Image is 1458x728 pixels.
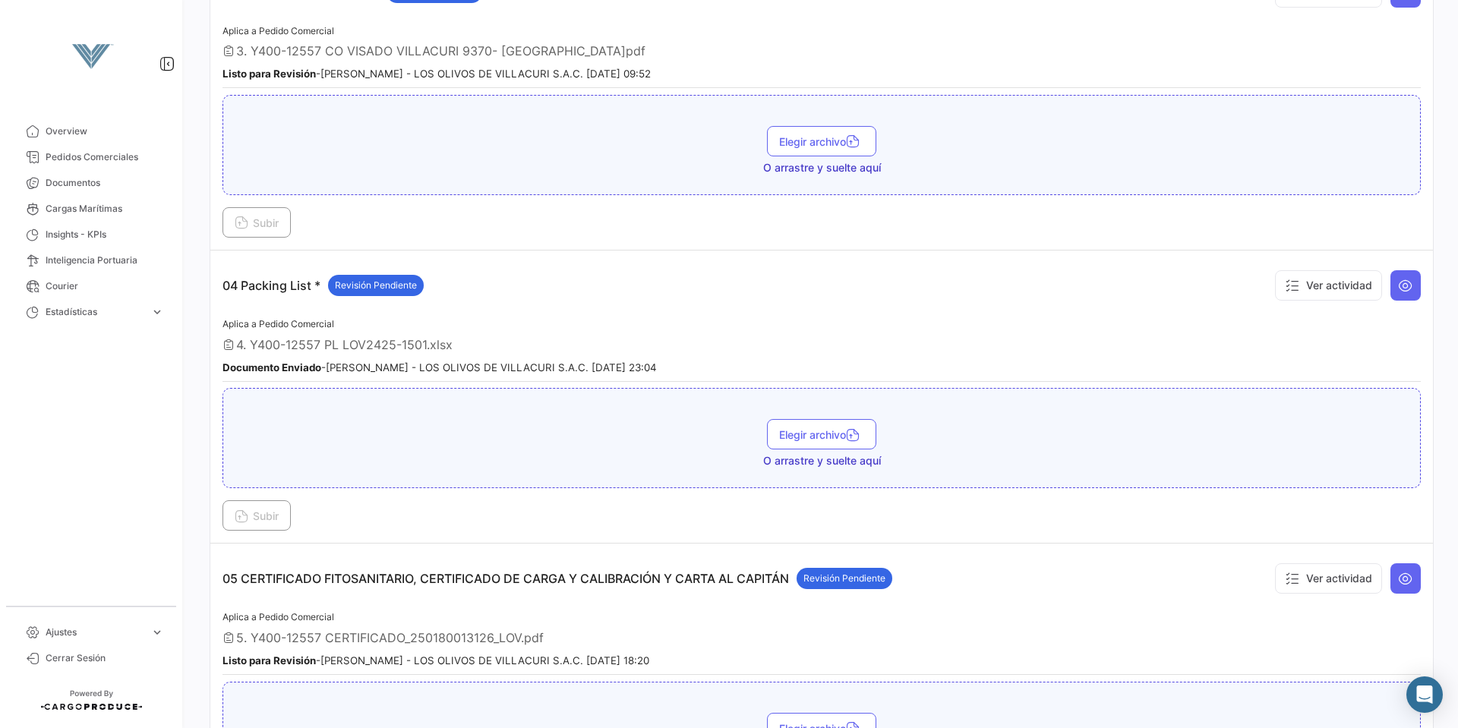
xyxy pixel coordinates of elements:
span: Estadísticas [46,305,144,319]
button: Ver actividad [1275,270,1382,301]
p: 04 Packing List * [222,275,424,296]
b: Listo para Revisión [222,654,316,667]
a: Courier [12,273,170,299]
span: Courier [46,279,164,293]
span: expand_more [150,305,164,319]
a: Overview [12,118,170,144]
span: 4. Y400-12557 PL LOV2425-1501.xlsx [236,337,453,352]
button: Subir [222,500,291,531]
a: Insights - KPIs [12,222,170,247]
span: Cerrar Sesión [46,651,164,665]
span: Elegir archivo [779,135,864,148]
a: Cargas Marítimas [12,196,170,222]
a: Documentos [12,170,170,196]
button: Subir [222,207,291,238]
span: Revisión Pendiente [335,279,417,292]
p: 05 CERTIFICADO FITOSANITARIO, CERTIFICADO DE CARGA Y CALIBRACIÓN Y CARTA AL CAPITÁN [222,568,892,589]
span: Aplica a Pedido Comercial [222,611,334,622]
b: Listo para Revisión [222,68,316,80]
small: - [PERSON_NAME] - LOS OLIVOS DE VILLACURI S.A.C. [DATE] 23:04 [222,361,657,373]
b: Documento Enviado [222,361,321,373]
span: O arrastre y suelte aquí [763,160,881,175]
span: expand_more [150,626,164,639]
span: Documentos [46,176,164,190]
span: Insights - KPIs [46,228,164,241]
span: Cargas Marítimas [46,202,164,216]
a: Pedidos Comerciales [12,144,170,170]
img: vanguard-logo.png [53,18,129,94]
span: Elegir archivo [779,428,864,441]
span: Subir [235,216,279,229]
span: Overview [46,124,164,138]
span: 5. Y400-12557 CERTIFICADO_250180013126_LOV.pdf [236,630,544,645]
span: Inteligencia Portuaria [46,254,164,267]
span: Aplica a Pedido Comercial [222,25,334,36]
span: Subir [235,509,279,522]
span: Pedidos Comerciales [46,150,164,164]
button: Ver actividad [1275,563,1382,594]
small: - [PERSON_NAME] - LOS OLIVOS DE VILLACURI S.A.C. [DATE] 09:52 [222,68,651,80]
button: Elegir archivo [767,419,876,449]
div: Abrir Intercom Messenger [1406,676,1443,713]
span: Aplica a Pedido Comercial [222,318,334,329]
span: Ajustes [46,626,144,639]
a: Inteligencia Portuaria [12,247,170,273]
small: - [PERSON_NAME] - LOS OLIVOS DE VILLACURI S.A.C. [DATE] 18:20 [222,654,649,667]
button: Elegir archivo [767,126,876,156]
span: O arrastre y suelte aquí [763,453,881,468]
span: 3. Y400-12557 CO VISADO VILLACURI 9370- [GEOGRAPHIC_DATA]pdf [236,43,645,58]
span: Revisión Pendiente [803,572,885,585]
